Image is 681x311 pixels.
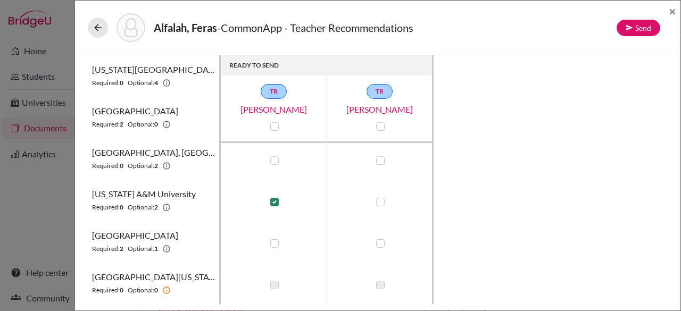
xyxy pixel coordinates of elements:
[92,146,215,159] span: [GEOGRAPHIC_DATA], [GEOGRAPHIC_DATA]
[154,120,158,129] b: 0
[154,244,158,254] b: 1
[92,105,178,117] span: [GEOGRAPHIC_DATA]
[221,103,327,116] a: [PERSON_NAME]
[128,203,154,212] span: Optional:
[120,285,123,295] b: 0
[217,21,413,34] span: - CommonApp - Teacher Recommendations
[128,285,154,295] span: Optional:
[128,244,154,254] span: Optional:
[92,244,120,254] span: Required:
[92,203,120,212] span: Required:
[669,5,676,18] button: Close
[261,84,287,99] a: TR
[92,161,120,171] span: Required:
[128,161,154,171] span: Optional:
[92,78,120,88] span: Required:
[154,203,158,212] b: 2
[92,120,120,129] span: Required:
[92,271,215,283] span: [GEOGRAPHIC_DATA][US_STATE]
[92,285,120,295] span: Required:
[120,78,123,88] b: 0
[367,84,393,99] a: TR
[120,120,123,129] b: 2
[327,103,433,116] a: [PERSON_NAME]
[669,3,676,19] span: ×
[92,229,178,242] span: [GEOGRAPHIC_DATA]
[128,78,154,88] span: Optional:
[154,21,217,34] strong: Alfalah, Feras
[120,161,123,171] b: 0
[120,203,123,212] b: 0
[120,244,123,254] b: 2
[154,285,158,295] b: 0
[154,161,158,171] b: 2
[617,20,660,36] button: Send
[154,78,158,88] b: 4
[221,55,434,75] th: READY TO SEND
[92,63,215,76] span: [US_STATE][GEOGRAPHIC_DATA], [GEOGRAPHIC_DATA]
[92,188,196,200] span: [US_STATE] A&M University
[128,120,154,129] span: Optional:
